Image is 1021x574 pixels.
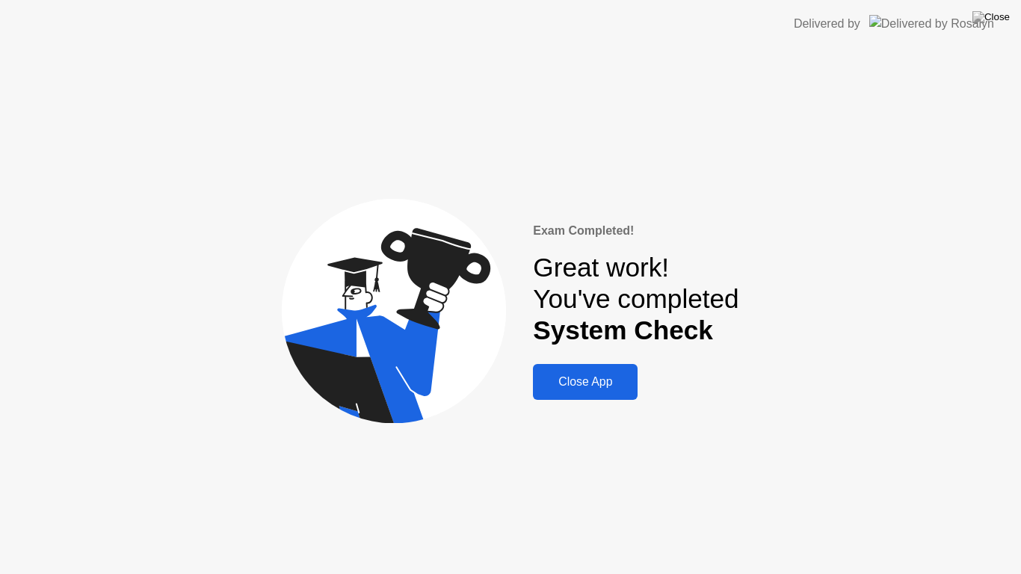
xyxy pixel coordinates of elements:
button: Close App [533,364,638,400]
b: System Check [533,315,713,345]
div: Close App [537,375,633,389]
div: Exam Completed! [533,222,738,240]
div: Delivered by [794,15,860,33]
img: Close [972,11,1010,23]
img: Delivered by Rosalyn [869,15,994,32]
div: Great work! You've completed [533,252,738,347]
